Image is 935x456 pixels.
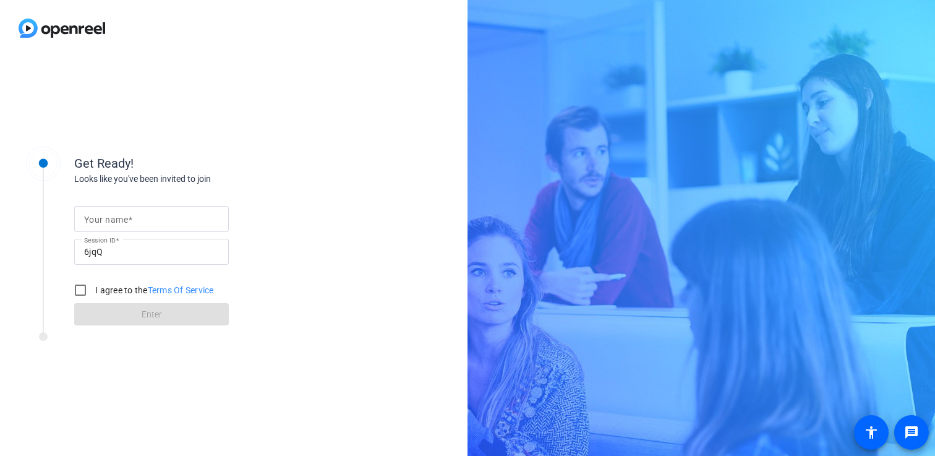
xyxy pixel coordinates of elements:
mat-icon: message [904,425,919,440]
mat-label: Your name [84,215,128,225]
a: Terms Of Service [148,285,214,295]
mat-label: Session ID [84,236,116,244]
mat-icon: accessibility [864,425,879,440]
div: Get Ready! [74,154,322,173]
div: Looks like you've been invited to join [74,173,322,186]
label: I agree to the [93,284,214,296]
